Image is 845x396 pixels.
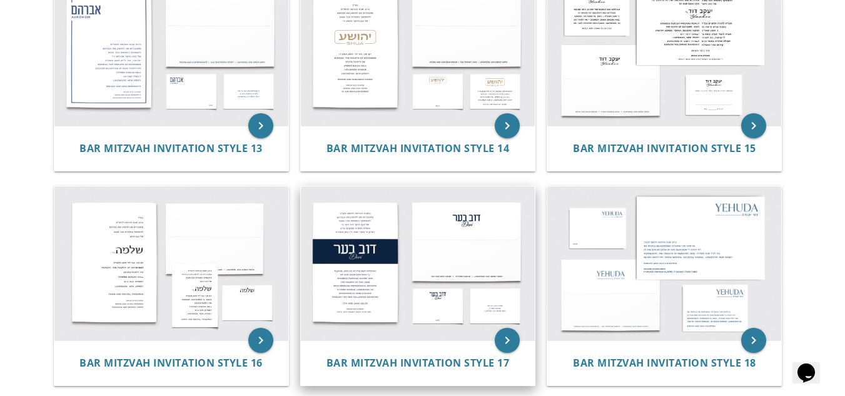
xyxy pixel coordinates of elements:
span: Bar Mitzvah Invitation Style 13 [79,141,263,155]
a: Bar Mitzvah Invitation Style 16 [79,357,263,369]
span: Bar Mitzvah Invitation Style 16 [79,356,263,370]
a: Bar Mitzvah Invitation Style 18 [573,357,756,369]
a: keyboard_arrow_right [495,328,520,353]
span: Bar Mitzvah Invitation Style 15 [573,141,756,155]
img: Bar Mitzvah Invitation Style 17 [301,186,535,340]
a: keyboard_arrow_right [741,113,766,138]
span: Bar Mitzvah Invitation Style 14 [326,141,510,155]
a: keyboard_arrow_right [495,113,520,138]
a: Bar Mitzvah Invitation Style 14 [326,143,510,155]
a: keyboard_arrow_right [248,113,273,138]
span: Bar Mitzvah Invitation Style 17 [326,356,510,370]
span: Bar Mitzvah Invitation Style 18 [573,356,756,370]
img: Bar Mitzvah Invitation Style 18 [547,186,781,340]
img: Bar Mitzvah Invitation Style 16 [54,186,288,340]
a: keyboard_arrow_right [741,328,766,353]
a: keyboard_arrow_right [248,328,273,353]
iframe: chat widget [792,346,832,383]
a: Bar Mitzvah Invitation Style 13 [79,143,263,155]
a: Bar Mitzvah Invitation Style 15 [573,143,756,155]
a: Bar Mitzvah Invitation Style 17 [326,357,510,369]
